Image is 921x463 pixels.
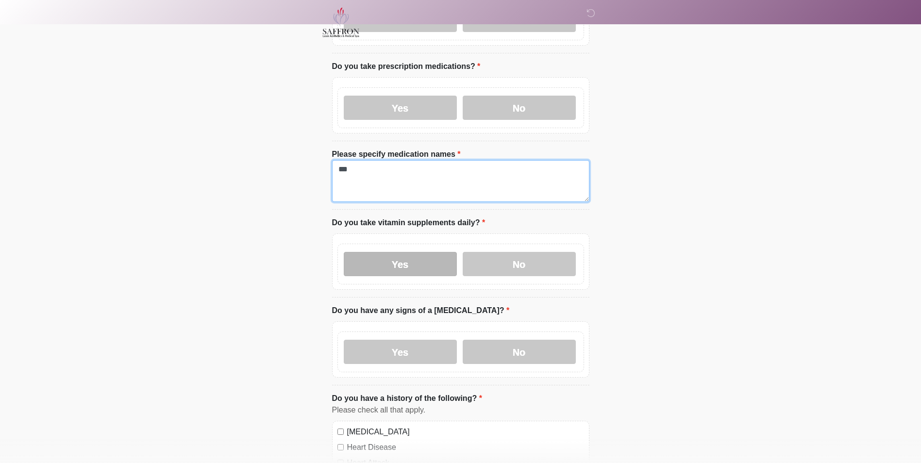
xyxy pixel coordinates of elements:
label: Please specify medication names [332,149,461,160]
label: No [463,96,576,120]
label: Yes [344,252,457,276]
label: Yes [344,96,457,120]
label: No [463,340,576,364]
img: Saffron Laser Aesthetics and Medical Spa Logo [322,7,360,37]
label: Yes [344,340,457,364]
input: [MEDICAL_DATA] [337,429,344,435]
div: Please check all that apply. [332,404,589,416]
label: Do you take prescription medications? [332,61,481,72]
label: [MEDICAL_DATA] [347,426,584,438]
input: Heart Disease [337,444,344,450]
label: Do you take vitamin supplements daily? [332,217,486,229]
label: Do you have any signs of a [MEDICAL_DATA]? [332,305,510,316]
label: Do you have a history of the following? [332,393,482,404]
label: No [463,252,576,276]
label: Heart Disease [347,442,584,453]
